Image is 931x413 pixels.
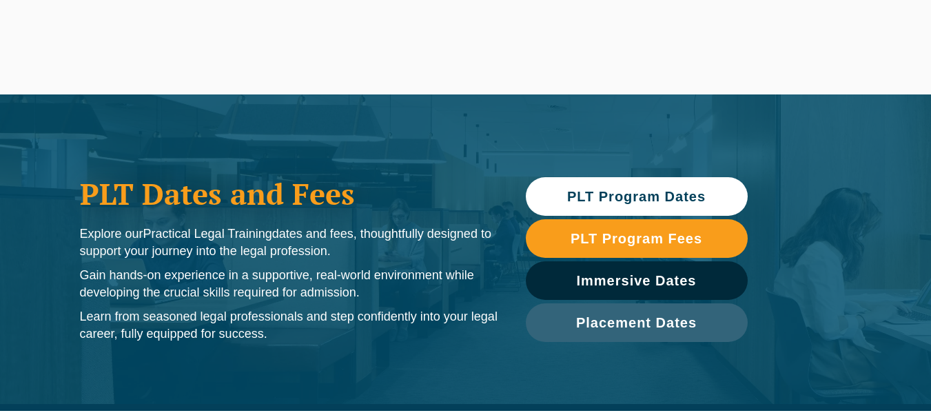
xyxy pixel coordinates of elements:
p: Gain hands-on experience in a supportive, real-world environment while developing the crucial ski... [80,267,498,301]
h1: PLT Dates and Fees [80,177,498,211]
span: PLT Program Dates [567,190,706,203]
span: Immersive Dates [577,274,697,288]
span: PLT Program Fees [571,232,702,245]
p: Explore our dates and fees, thoughtfully designed to support your journey into the legal profession. [80,225,498,260]
a: PLT Program Fees [526,219,748,258]
a: Placement Dates [526,303,748,342]
span: Practical Legal Training [143,227,272,241]
a: Immersive Dates [526,261,748,300]
p: Learn from seasoned legal professionals and step confidently into your legal career, fully equipp... [80,308,498,343]
a: PLT Program Dates [526,177,748,216]
span: Placement Dates [576,316,697,330]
